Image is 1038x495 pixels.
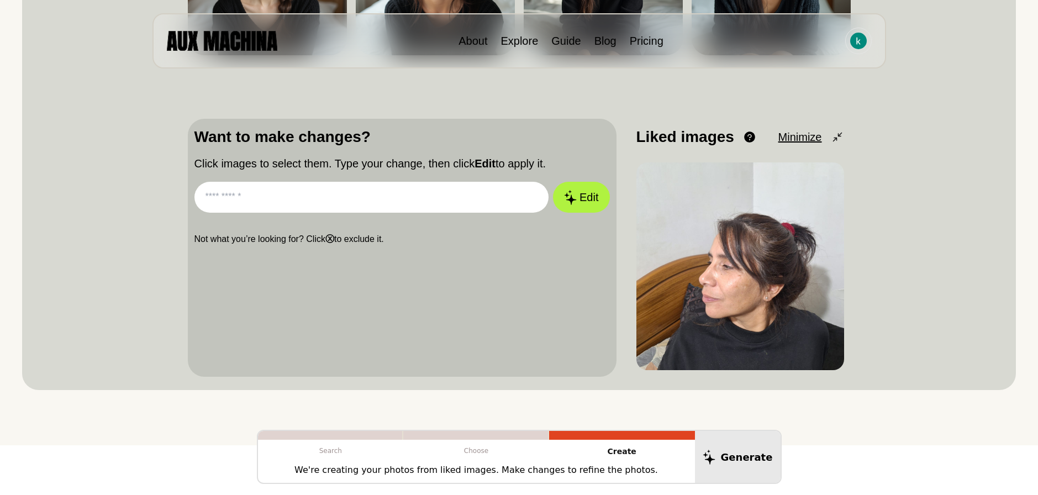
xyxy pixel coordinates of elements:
a: Guide [551,35,581,47]
img: Image [636,162,844,370]
a: Explore [500,35,538,47]
p: Choose [403,440,549,462]
p: Click images to select them. Type your change, then click to apply it. [194,155,610,172]
p: Not what you’re looking for? Click to exclude it. [194,233,610,246]
b: Edit [475,157,496,170]
p: Liked images [636,125,734,149]
img: AUX MACHINA [167,31,277,50]
a: Blog [594,35,617,47]
a: Pricing [630,35,663,47]
button: Minimize [778,129,844,145]
span: Minimize [778,129,822,145]
p: Create [549,440,695,464]
button: Generate [695,431,781,483]
b: ⓧ [325,234,334,244]
p: We're creating your photos from liked images. Make changes to refine the photos. [294,464,658,477]
img: Avatar [850,33,867,49]
p: Want to make changes? [194,125,610,149]
a: About [459,35,487,47]
p: Search [258,440,404,462]
button: Edit [553,182,609,213]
